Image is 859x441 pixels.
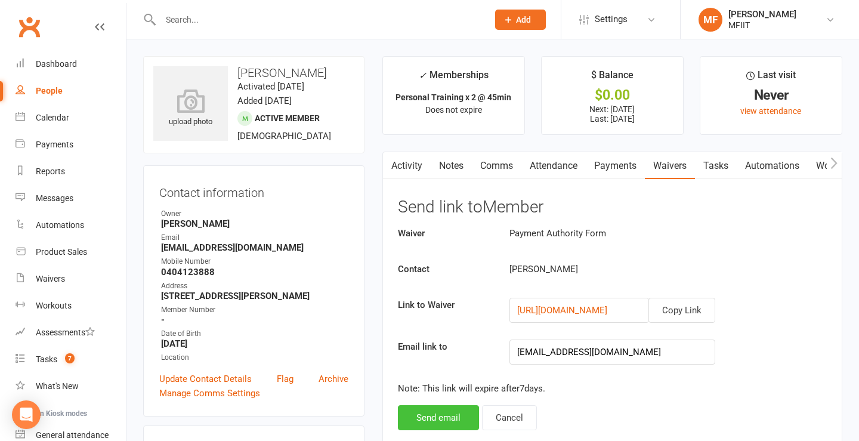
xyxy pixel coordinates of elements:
[36,113,69,122] div: Calendar
[36,430,109,440] div: General attendance
[395,92,511,102] strong: Personal Training x 2 @ 45min
[16,346,126,373] a: Tasks 7
[12,400,41,429] div: Open Intercom Messenger
[36,166,65,176] div: Reports
[16,292,126,319] a: Workouts
[389,298,500,312] label: Link to Waiver
[425,105,482,115] span: Does not expire
[472,152,521,180] a: Comms
[728,9,796,20] div: [PERSON_NAME]
[383,152,431,180] a: Activity
[161,242,348,253] strong: [EMAIL_ADDRESS][DOMAIN_NAME]
[161,280,348,292] div: Address
[161,314,348,325] strong: -
[159,372,252,386] a: Update Contact Details
[16,104,126,131] a: Calendar
[16,158,126,185] a: Reports
[389,340,500,354] label: Email link to
[419,67,489,90] div: Memberships
[648,298,715,323] button: Copy Link
[161,304,348,316] div: Member Number
[500,262,761,276] div: [PERSON_NAME]
[16,266,126,292] a: Waivers
[699,8,722,32] div: MF
[65,353,75,363] span: 7
[237,95,292,106] time: Added [DATE]
[16,78,126,104] a: People
[728,20,796,30] div: MFIIT
[255,113,320,123] span: Active member
[161,352,348,363] div: Location
[500,226,761,240] div: Payment Authority Form
[517,305,607,316] a: [URL][DOMAIN_NAME]
[711,89,831,101] div: Never
[552,89,672,101] div: $0.00
[419,70,427,81] i: ✓
[586,152,645,180] a: Payments
[161,267,348,277] strong: 0404123888
[161,208,348,220] div: Owner
[645,152,695,180] a: Waivers
[161,218,348,229] strong: [PERSON_NAME]
[389,226,500,240] label: Waiver
[36,140,73,149] div: Payments
[16,212,126,239] a: Automations
[495,10,546,30] button: Add
[237,131,331,141] span: [DEMOGRAPHIC_DATA]
[157,11,480,28] input: Search...
[16,373,126,400] a: What's New
[161,232,348,243] div: Email
[36,328,95,337] div: Assessments
[737,152,808,180] a: Automations
[319,372,348,386] a: Archive
[161,328,348,340] div: Date of Birth
[431,152,472,180] a: Notes
[36,274,65,283] div: Waivers
[153,89,228,128] div: upload photo
[398,381,827,396] p: Note: This link will expire after 7 days.
[552,104,672,124] p: Next: [DATE] Last: [DATE]
[36,354,57,364] div: Tasks
[16,319,126,346] a: Assessments
[36,301,72,310] div: Workouts
[516,15,531,24] span: Add
[695,152,737,180] a: Tasks
[36,86,63,95] div: People
[159,386,260,400] a: Manage Comms Settings
[161,338,348,349] strong: [DATE]
[36,220,84,230] div: Automations
[482,405,537,430] button: Cancel
[36,193,73,203] div: Messages
[746,67,796,89] div: Last visit
[36,247,87,257] div: Product Sales
[16,131,126,158] a: Payments
[14,12,44,42] a: Clubworx
[16,51,126,78] a: Dashboard
[277,372,293,386] a: Flag
[159,181,348,199] h3: Contact information
[398,405,479,430] button: Send email
[595,6,628,33] span: Settings
[521,152,586,180] a: Attendance
[591,67,634,89] div: $ Balance
[16,239,126,266] a: Product Sales
[389,262,500,276] label: Contact
[36,381,79,391] div: What's New
[237,81,304,92] time: Activated [DATE]
[398,198,827,217] h3: Send link to Member
[16,185,126,212] a: Messages
[740,106,801,116] a: view attendance
[36,59,77,69] div: Dashboard
[161,291,348,301] strong: [STREET_ADDRESS][PERSON_NAME]
[161,256,348,267] div: Mobile Number
[153,66,354,79] h3: [PERSON_NAME]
